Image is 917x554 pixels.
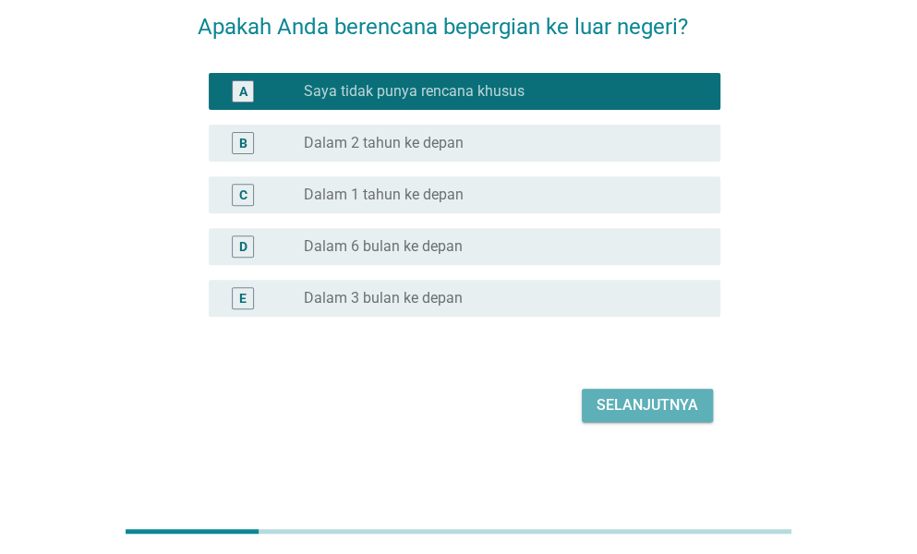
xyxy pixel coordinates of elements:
[304,186,464,204] label: Dalam 1 tahun ke depan
[304,237,463,256] label: Dalam 6 bulan ke depan
[239,133,247,152] div: B
[239,288,247,307] div: E
[304,134,464,152] label: Dalam 2 tahun ke depan
[239,81,247,101] div: A
[239,236,247,256] div: D
[582,389,713,422] button: Selanjutnya
[597,394,698,416] div: Selanjutnya
[239,185,247,204] div: C
[304,289,463,307] label: Dalam 3 bulan ke depan
[304,82,525,101] label: Saya tidak punya rencana khusus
